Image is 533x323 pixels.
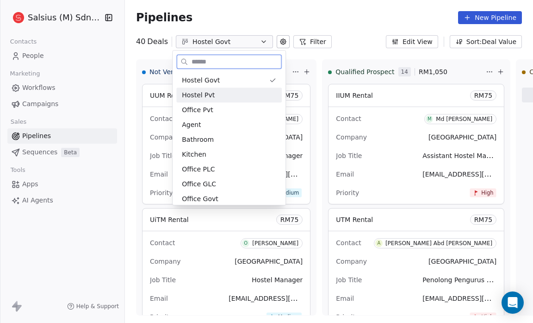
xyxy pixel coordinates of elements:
[182,105,213,115] span: Office Pvt
[182,150,206,159] span: Kitchen
[182,135,214,145] span: Bathroom
[176,73,282,310] div: Suggestions
[182,165,215,174] span: Office PLC
[182,90,215,100] span: Hostel Pvt
[182,194,218,204] span: Office Govt
[182,179,216,189] span: Office GLC
[182,120,201,130] span: Agent
[182,76,220,85] span: Hostel Govt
